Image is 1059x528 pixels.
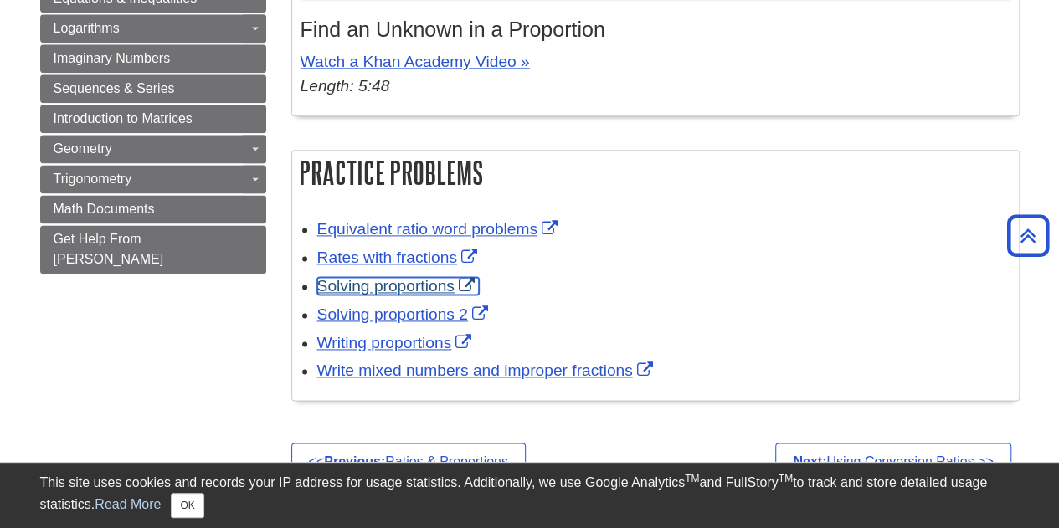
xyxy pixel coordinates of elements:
[292,151,1019,195] h2: Practice Problems
[317,277,479,295] a: Link opens in new window
[54,172,132,186] span: Trigonometry
[54,51,171,65] span: Imaginary Numbers
[54,111,193,126] span: Introduction to Matrices
[301,77,390,95] em: Length: 5:48
[95,497,161,511] a: Read More
[40,165,266,193] a: Trigonometry
[54,21,120,35] span: Logarithms
[54,202,155,216] span: Math Documents
[317,361,657,379] a: Link opens in new window
[317,220,562,238] a: Link opens in new window
[685,473,699,484] sup: TM
[40,44,266,73] a: Imaginary Numbers
[793,454,826,469] strong: Next:
[291,443,526,481] a: <<Previous:Ratios & Proportions
[779,473,793,484] sup: TM
[301,18,1010,42] h3: Find an Unknown in a Proportion
[171,493,203,518] button: Close
[317,334,476,351] a: Link opens in new window
[40,14,266,43] a: Logarithms
[317,249,481,266] a: Link opens in new window
[40,225,266,274] a: Get Help From [PERSON_NAME]
[324,454,385,469] strong: Previous:
[301,53,530,70] a: Watch a Khan Academy Video »
[40,105,266,133] a: Introduction to Matrices
[54,232,164,266] span: Get Help From [PERSON_NAME]
[40,473,1020,518] div: This site uses cookies and records your IP address for usage statistics. Additionally, we use Goo...
[40,195,266,223] a: Math Documents
[317,305,492,323] a: Link opens in new window
[54,141,112,156] span: Geometry
[54,81,175,95] span: Sequences & Series
[775,443,1010,481] a: Next:Using Conversion Ratios >>
[40,74,266,103] a: Sequences & Series
[40,135,266,163] a: Geometry
[1001,224,1055,247] a: Back to Top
